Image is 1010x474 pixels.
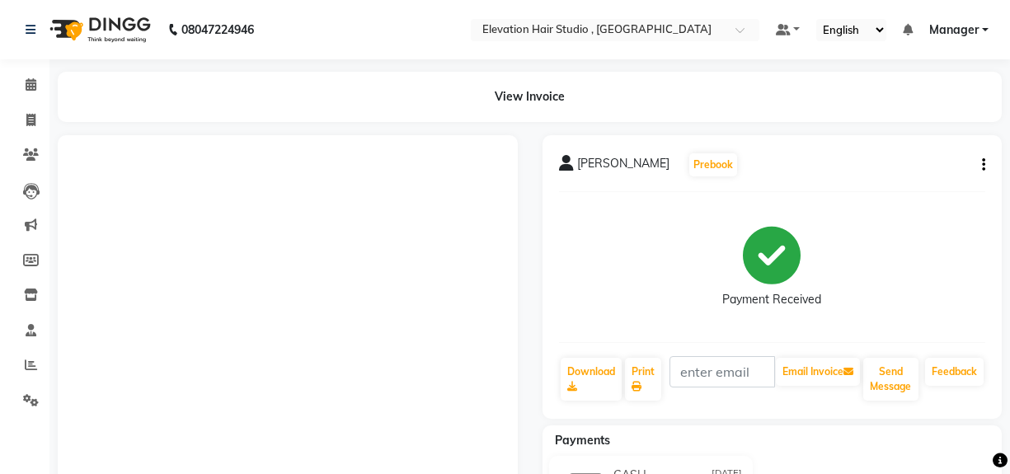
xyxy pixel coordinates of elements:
b: 08047224946 [181,7,254,53]
button: Email Invoice [776,358,860,386]
span: [PERSON_NAME] [577,155,669,178]
a: Feedback [925,358,984,386]
a: Download [561,358,622,401]
img: logo [42,7,155,53]
div: Payment Received [722,291,821,308]
a: Print [625,358,661,401]
button: Send Message [863,358,918,401]
div: View Invoice [58,72,1002,122]
button: Prebook [689,153,737,176]
span: Manager [929,21,979,39]
span: Payments [555,433,610,448]
input: enter email [669,356,775,387]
